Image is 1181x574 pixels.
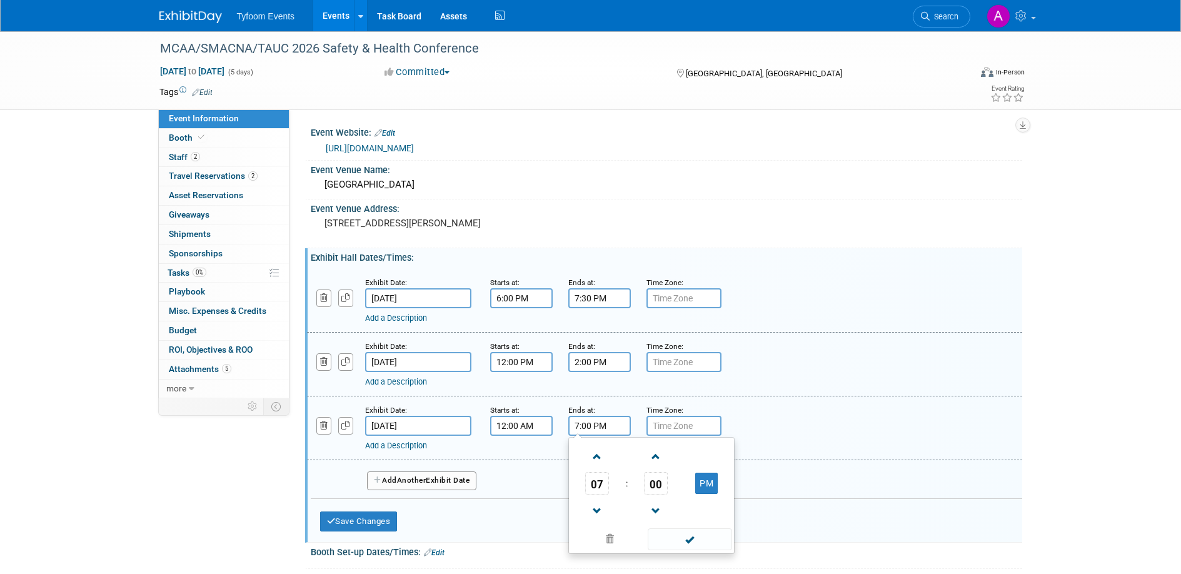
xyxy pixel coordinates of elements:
input: Date [365,288,471,308]
pre: [STREET_ADDRESS][PERSON_NAME] [324,218,593,229]
input: Start Time [490,352,553,372]
span: 5 [222,364,231,373]
span: [DATE] [DATE] [159,66,225,77]
a: Shipments [159,225,289,244]
div: Event Venue Address: [311,199,1022,215]
span: Pick Minute [644,472,668,495]
div: [GEOGRAPHIC_DATA] [320,175,1013,194]
td: Personalize Event Tab Strip [242,398,264,415]
div: Event Website: [311,123,1022,139]
a: Sponsorships [159,244,289,263]
a: Decrement Minute [644,495,668,526]
a: Playbook [159,283,289,301]
a: Increment Hour [585,440,609,472]
input: Date [365,416,471,436]
button: Save Changes [320,511,398,531]
small: Exhibit Date: [365,406,407,415]
input: End Time [568,288,631,308]
input: End Time [568,416,631,436]
input: Time Zone [646,416,721,436]
td: : [623,472,630,495]
span: Playbook [169,286,205,296]
input: Time Zone [646,288,721,308]
small: Exhibit Date: [365,342,407,351]
span: Travel Reservations [169,171,258,181]
small: Time Zone: [646,278,683,287]
small: Ends at: [568,278,595,287]
a: Done [646,531,733,549]
span: Shipments [169,229,211,239]
span: Tyfoom Events [237,11,295,21]
span: 2 [248,171,258,181]
small: Time Zone: [646,406,683,415]
input: Start Time [490,288,553,308]
span: Staff [169,152,200,162]
div: Event Rating [990,86,1024,92]
input: End Time [568,352,631,372]
td: Tags [159,86,213,98]
small: Starts at: [490,342,520,351]
a: Increment Minute [644,440,668,472]
a: Edit [424,548,445,557]
a: Misc. Expenses & Credits [159,302,289,321]
span: Budget [169,325,197,335]
img: Format-Inperson.png [981,67,993,77]
a: ROI, Objectives & ROO [159,341,289,360]
span: Attachments [169,364,231,374]
a: Edit [374,129,395,138]
span: Another [397,476,426,485]
a: Search [913,6,970,28]
img: Angie Nichols [987,4,1010,28]
a: Attachments5 [159,360,289,379]
div: Exhibit Hall Dates/Times: [311,248,1022,264]
a: Clear selection [571,531,649,548]
a: [URL][DOMAIN_NAME] [326,143,414,153]
a: more [159,380,289,398]
a: Budget [159,321,289,340]
small: Starts at: [490,278,520,287]
span: Event Information [169,113,239,123]
div: MCAA/SMACNA/TAUC 2026 Safety & Health Conference [156,38,952,60]
a: Asset Reservations [159,186,289,205]
i: Booth reservation complete [198,134,204,141]
button: Committed [380,66,455,79]
div: In-Person [995,68,1025,77]
td: Toggle Event Tabs [263,398,289,415]
small: Ends at: [568,342,595,351]
a: Add a Description [365,441,427,450]
img: ExhibitDay [159,11,222,23]
small: Starts at: [490,406,520,415]
span: more [166,383,186,393]
a: Tasks0% [159,264,289,283]
input: Time Zone [646,352,721,372]
div: Event Venue Name: [311,161,1022,176]
span: 2 [191,152,200,161]
div: Event Format [897,65,1025,84]
a: Staff2 [159,148,289,167]
a: Event Information [159,109,289,128]
small: Time Zone: [646,342,683,351]
span: [GEOGRAPHIC_DATA], [GEOGRAPHIC_DATA] [686,69,842,78]
button: PM [695,473,718,494]
span: to [186,66,198,76]
input: Start Time [490,416,553,436]
small: Exhibit Date: [365,278,407,287]
input: Date [365,352,471,372]
span: ROI, Objectives & ROO [169,345,253,355]
span: Pick Hour [585,472,609,495]
a: Add a Description [365,377,427,386]
a: Giveaways [159,206,289,224]
span: Tasks [168,268,206,278]
span: (5 days) [227,68,253,76]
span: Misc. Expenses & Credits [169,306,266,316]
a: Edit [192,88,213,97]
span: Asset Reservations [169,190,243,200]
span: Giveaways [169,209,209,219]
a: Booth [159,129,289,148]
span: 0% [193,268,206,277]
a: Decrement Hour [585,495,609,526]
span: Booth [169,133,207,143]
small: Ends at: [568,406,595,415]
span: Search [930,12,958,21]
a: Add a Description [365,313,427,323]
